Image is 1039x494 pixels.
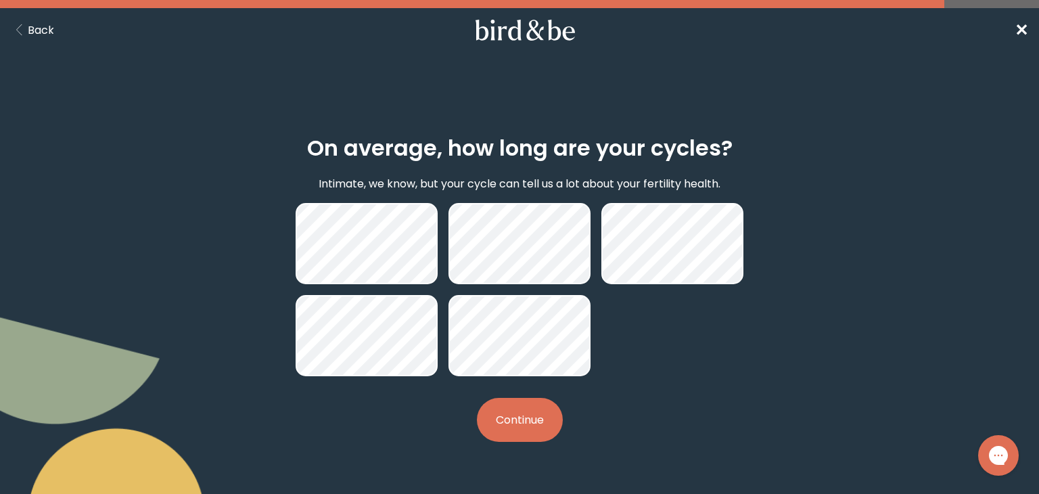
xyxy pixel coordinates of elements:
[971,430,1025,480] iframe: Gorgias live chat messenger
[11,22,54,39] button: Back Button
[319,175,720,192] p: Intimate, we know, but your cycle can tell us a lot about your fertility health.
[1015,18,1028,42] a: ✕
[477,398,563,442] button: Continue
[307,132,733,164] h2: On average, how long are your cycles?
[1015,19,1028,41] span: ✕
